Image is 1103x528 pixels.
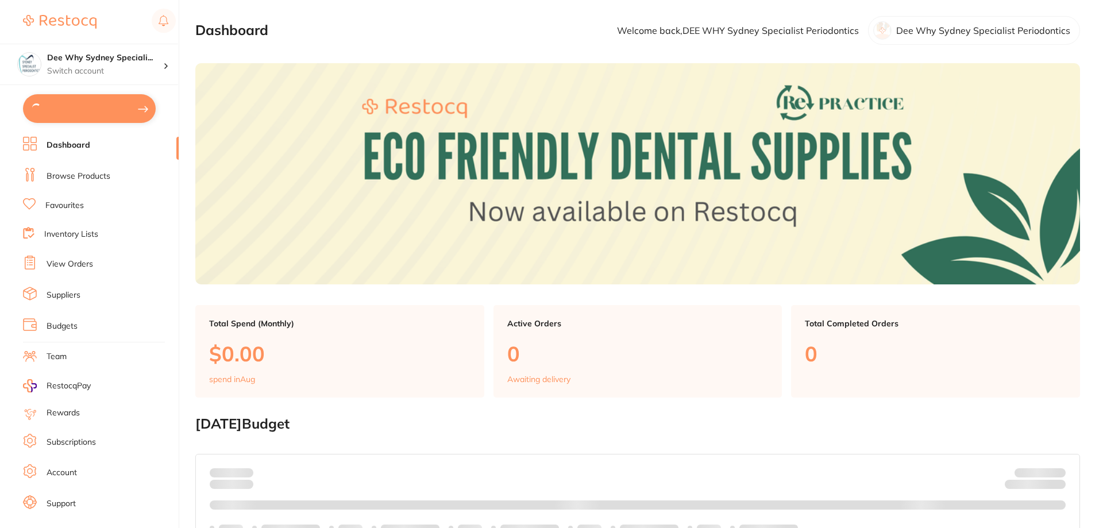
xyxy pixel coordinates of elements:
a: Total Spend (Monthly)$0.00spend inAug [195,305,484,398]
p: 0 [507,342,769,365]
h2: Dashboard [195,22,268,38]
a: Favourites [45,200,84,211]
strong: $NaN [1043,468,1066,478]
a: Browse Products [47,171,110,182]
p: month [210,477,253,491]
img: Dashboard [195,63,1080,284]
a: Rewards [47,407,80,419]
a: Dashboard [47,140,90,151]
a: Support [47,498,76,510]
p: Total Spend (Monthly) [209,319,470,328]
h2: [DATE] Budget [195,416,1080,432]
p: $0.00 [209,342,470,365]
strong: $0.00 [233,468,253,478]
p: Awaiting delivery [507,375,570,384]
p: Remaining: [1005,477,1066,491]
a: View Orders [47,259,93,270]
span: RestocqPay [47,380,91,392]
p: Spent: [210,468,253,477]
a: Active Orders0Awaiting delivery [493,305,782,398]
a: Inventory Lists [44,229,98,240]
p: Total Completed Orders [805,319,1066,328]
p: 0 [805,342,1066,365]
img: Restocq Logo [23,15,97,29]
p: Active Orders [507,319,769,328]
p: Dee Why Sydney Specialist Periodontics [896,25,1070,36]
img: RestocqPay [23,379,37,392]
p: Welcome back, DEE WHY Sydney Specialist Periodontics [617,25,859,36]
a: RestocqPay [23,379,91,392]
p: Switch account [47,65,163,77]
a: Suppliers [47,290,80,301]
img: Dee Why Sydney Specialist Periodontics [18,53,41,76]
strong: $0.00 [1046,481,1066,492]
a: Restocq Logo [23,9,97,35]
p: Budget: [1015,468,1066,477]
a: Subscriptions [47,437,96,448]
h4: Dee Why Sydney Specialist Periodontics [47,52,163,64]
a: Total Completed Orders0 [791,305,1080,398]
a: Team [47,351,67,363]
a: Budgets [47,321,78,332]
a: Account [47,467,77,479]
p: spend in Aug [209,375,255,384]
